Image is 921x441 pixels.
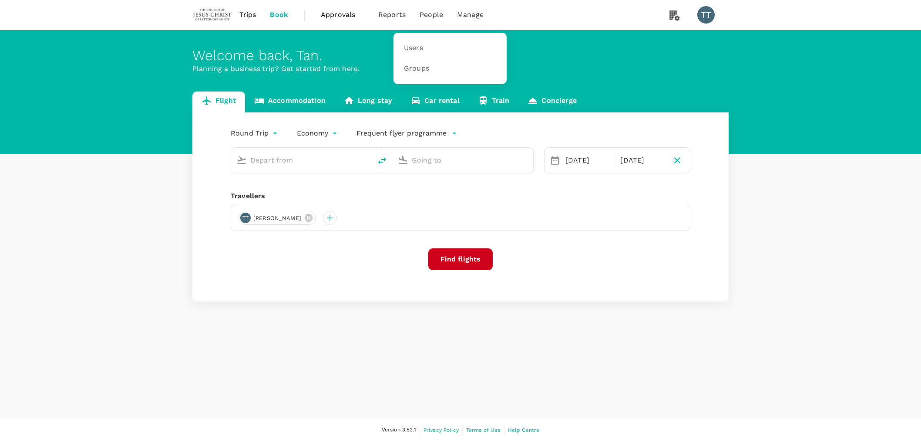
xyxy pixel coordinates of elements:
a: Train [469,92,519,112]
div: TT [697,6,715,24]
a: Flight [192,92,245,112]
span: Help Centre [508,427,540,433]
span: Users [404,43,423,53]
p: Frequent flyer programme [356,128,447,139]
img: The Malaysian Church of Jesus Christ of Latter-day Saints [192,5,232,24]
div: [DATE] [617,152,668,169]
input: Going to [412,153,515,167]
a: Car rental [401,92,469,112]
a: Groups [399,58,501,79]
button: Open [366,159,367,161]
button: delete [372,150,393,171]
span: Manage [457,10,484,20]
div: [DATE] [562,152,613,169]
div: TT[PERSON_NAME] [238,211,316,225]
button: Open [527,159,529,161]
div: Welcome back , Tan . [192,47,729,64]
span: Reports [378,10,406,20]
span: Privacy Policy [424,427,459,433]
a: Accommodation [245,92,335,112]
a: Long stay [335,92,401,112]
a: Help Centre [508,425,540,435]
span: Groups [404,64,429,74]
input: Depart from [250,153,353,167]
a: Terms of Use [466,425,501,435]
div: TT [240,213,251,223]
span: Version 3.53.1 [382,426,416,434]
span: Trips [239,10,256,20]
span: [PERSON_NAME] [248,214,306,223]
span: People [420,10,443,20]
a: Concierge [518,92,585,112]
span: Approvals [321,10,364,20]
span: Book [270,10,288,20]
button: Frequent flyer programme [356,128,457,139]
p: Planning a business trip? Get started from here. [192,64,729,74]
div: Round Trip [231,126,279,140]
span: Terms of Use [466,427,501,433]
a: Users [399,38,501,58]
div: Travellers [231,191,690,201]
a: Privacy Policy [424,425,459,435]
div: Economy [297,126,339,140]
button: Find flights [428,248,493,270]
